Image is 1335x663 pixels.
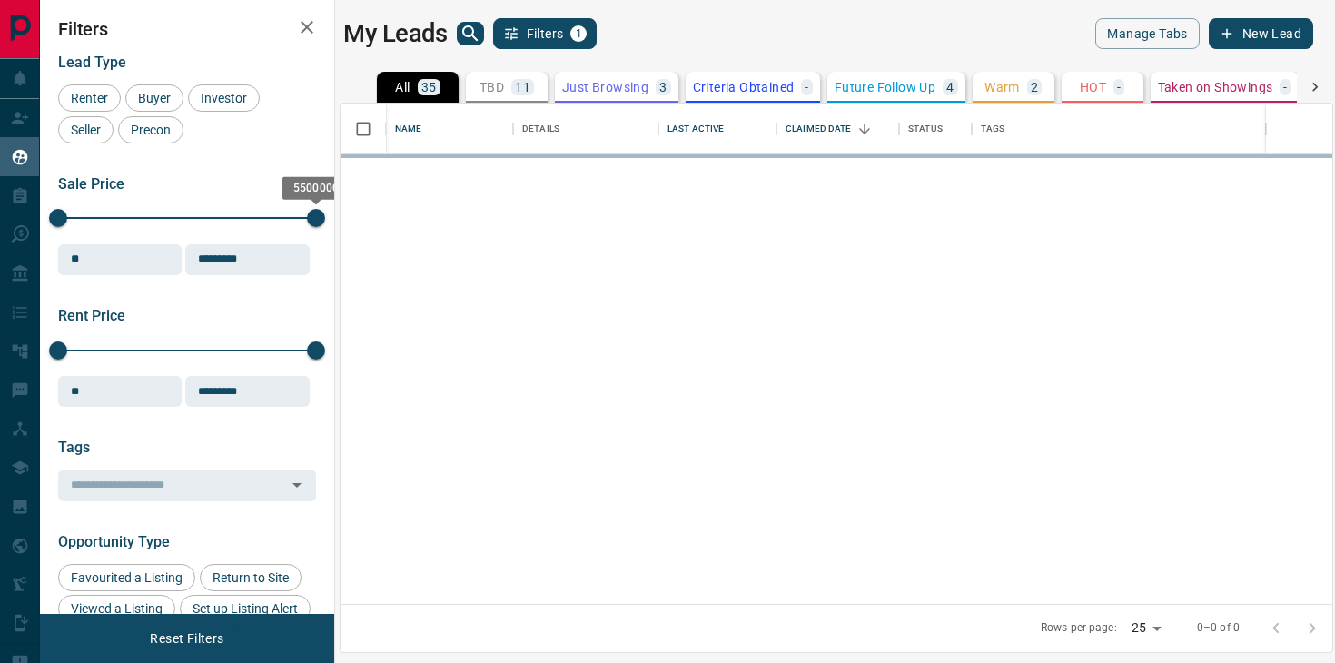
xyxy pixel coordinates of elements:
[200,564,302,591] div: Return to Site
[64,123,107,137] span: Seller
[293,182,339,194] span: 5500000
[1041,620,1117,636] p: Rows per page:
[515,81,530,94] p: 11
[1031,81,1038,94] p: 2
[138,623,235,654] button: Reset Filters
[58,116,114,143] div: Seller
[64,570,189,585] span: Favourited a Listing
[1080,81,1106,94] p: HOT
[395,81,410,94] p: All
[421,81,437,94] p: 35
[1117,81,1121,94] p: -
[118,116,183,143] div: Precon
[693,81,795,94] p: Criteria Obtained
[58,564,195,591] div: Favourited a Listing
[58,84,121,112] div: Renter
[132,91,177,105] span: Buyer
[835,81,935,94] p: Future Follow Up
[186,601,304,616] span: Set up Listing Alert
[58,54,126,71] span: Lead Type
[1095,18,1199,49] button: Manage Tabs
[786,104,852,154] div: Claimed Date
[667,104,724,154] div: Last Active
[513,104,658,154] div: Details
[124,123,177,137] span: Precon
[493,18,598,49] button: Filters1
[194,91,253,105] span: Investor
[58,439,90,456] span: Tags
[972,104,1266,154] div: Tags
[206,570,295,585] span: Return to Site
[908,104,943,154] div: Status
[776,104,899,154] div: Claimed Date
[188,84,260,112] div: Investor
[284,472,310,498] button: Open
[1158,81,1273,94] p: Taken on Showings
[58,18,316,40] h2: Filters
[180,595,311,622] div: Set up Listing Alert
[1124,615,1168,641] div: 25
[562,81,648,94] p: Just Browsing
[58,175,124,193] span: Sale Price
[984,81,1020,94] p: Warm
[457,22,484,45] button: search button
[1209,18,1313,49] button: New Lead
[852,116,877,142] button: Sort
[522,104,559,154] div: Details
[64,601,169,616] span: Viewed a Listing
[946,81,954,94] p: 4
[981,104,1005,154] div: Tags
[64,91,114,105] span: Renter
[480,81,504,94] p: TBD
[659,81,667,94] p: 3
[395,104,422,154] div: Name
[125,84,183,112] div: Buyer
[1197,620,1240,636] p: 0–0 of 0
[58,595,175,622] div: Viewed a Listing
[1283,81,1287,94] p: -
[572,27,585,40] span: 1
[658,104,776,154] div: Last Active
[386,104,513,154] div: Name
[343,19,448,48] h1: My Leads
[58,307,125,324] span: Rent Price
[58,533,170,550] span: Opportunity Type
[805,81,808,94] p: -
[899,104,972,154] div: Status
